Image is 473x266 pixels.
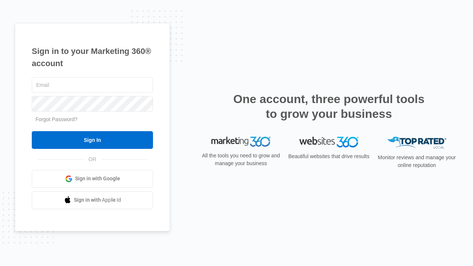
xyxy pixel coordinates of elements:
[231,92,427,121] h2: One account, three powerful tools to grow your business
[32,191,153,209] a: Sign in with Apple Id
[32,45,153,69] h1: Sign in to your Marketing 360® account
[32,170,153,188] a: Sign in with Google
[32,77,153,93] input: Email
[299,137,358,147] img: Websites 360
[387,137,446,149] img: Top Rated Local
[84,156,102,163] span: OR
[32,131,153,149] input: Sign In
[375,154,458,169] p: Monitor reviews and manage your online reputation
[211,137,270,147] img: Marketing 360
[287,153,370,160] p: Beautiful websites that drive results
[74,196,121,204] span: Sign in with Apple Id
[200,152,282,167] p: All the tools you need to grow and manage your business
[35,116,78,122] a: Forgot Password?
[75,175,120,183] span: Sign in with Google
